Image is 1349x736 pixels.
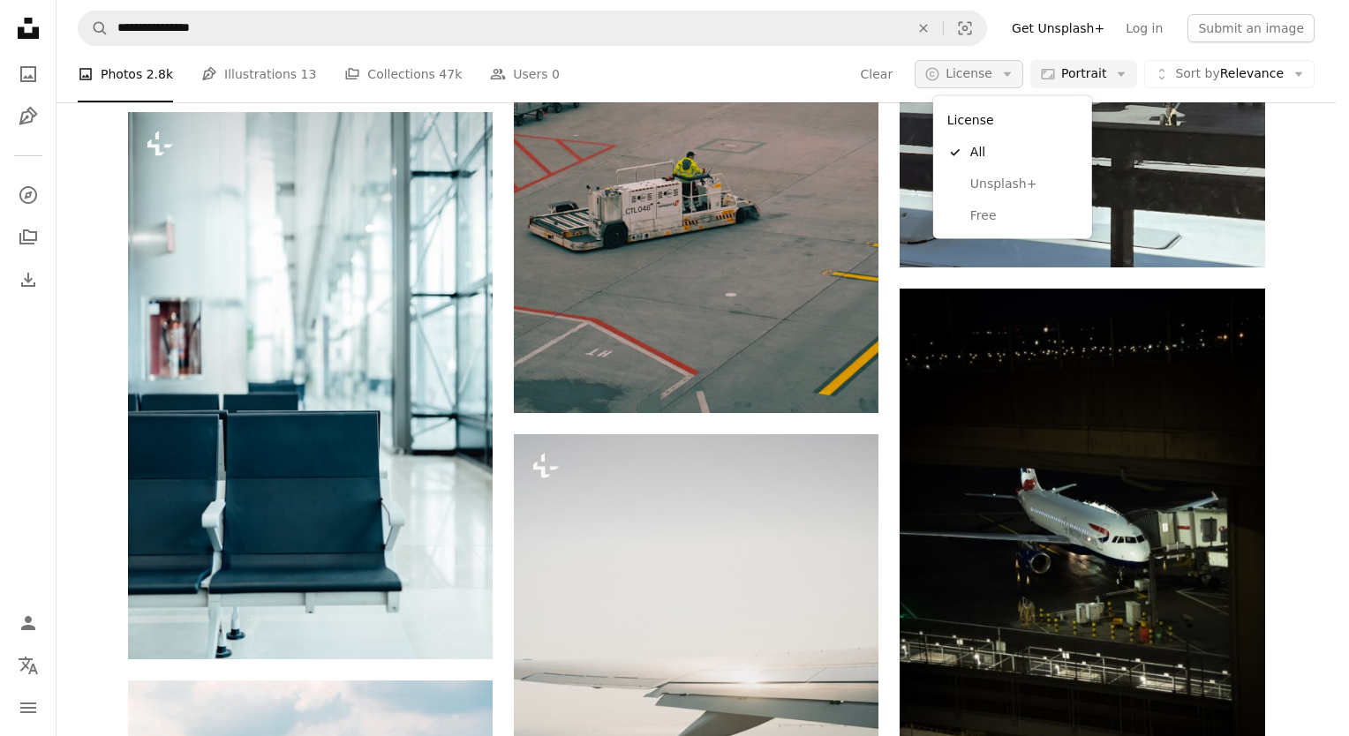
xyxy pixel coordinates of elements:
[1030,60,1137,88] button: Portrait
[970,176,1078,193] span: Unsplash+
[915,60,1023,88] button: License
[970,144,1078,161] span: All
[940,103,1085,137] div: License
[946,66,992,80] span: License
[933,96,1092,239] div: License
[970,207,1078,225] span: Free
